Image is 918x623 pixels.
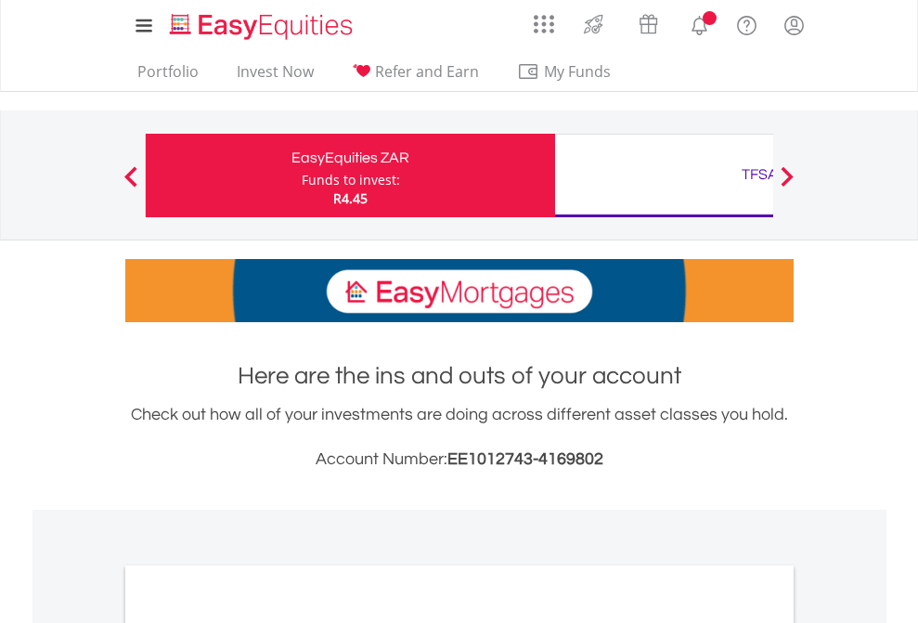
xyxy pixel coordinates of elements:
span: Refer and Earn [375,61,479,82]
div: Check out how all of your investments are doing across different asset classes you hold. [125,402,794,473]
a: Home page [162,5,360,42]
span: EE1012743-4169802 [447,450,603,468]
a: Vouchers [621,5,676,39]
img: thrive-v2.svg [578,9,609,39]
a: FAQ's and Support [723,5,770,42]
img: grid-menu-icon.svg [534,14,554,34]
button: Previous [112,175,149,194]
h1: Here are the ins and outs of your account [125,359,794,393]
div: EasyEquities ZAR [157,145,544,171]
a: AppsGrid [522,5,566,34]
a: Portfolio [130,62,206,91]
button: Next [769,175,806,194]
a: My Profile [770,5,818,45]
img: vouchers-v2.svg [633,9,664,39]
h3: Account Number: [125,447,794,473]
a: Notifications [676,5,723,42]
img: EasyMortage Promotion Banner [125,259,794,322]
img: EasyEquities_Logo.png [166,11,360,42]
span: My Funds [517,59,639,84]
div: Funds to invest: [302,171,400,189]
a: Refer and Earn [344,62,486,91]
span: R4.45 [333,189,368,207]
a: Invest Now [229,62,321,91]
